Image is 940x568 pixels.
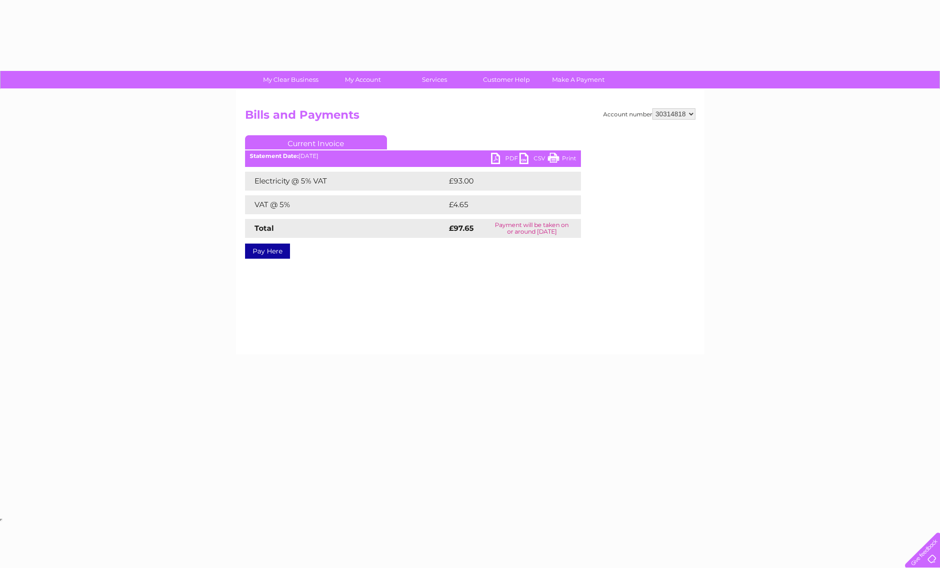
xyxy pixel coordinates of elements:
a: Pay Here [245,244,290,259]
a: Services [395,71,474,88]
a: Customer Help [467,71,545,88]
a: My Clear Business [252,71,330,88]
a: Current Invoice [245,135,387,149]
strong: Total [255,224,274,233]
td: VAT @ 5% [245,195,447,214]
td: Electricity @ 5% VAT [245,172,447,191]
a: PDF [491,153,519,166]
td: Payment will be taken on or around [DATE] [483,219,581,238]
a: CSV [519,153,548,166]
td: £93.00 [447,172,562,191]
a: My Account [324,71,402,88]
strong: £97.65 [449,224,474,233]
a: Make A Payment [539,71,617,88]
b: Statement Date: [250,152,299,159]
div: Account number [603,108,695,120]
a: Print [548,153,576,166]
td: £4.65 [447,195,559,214]
div: [DATE] [245,153,581,159]
h2: Bills and Payments [245,108,695,126]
